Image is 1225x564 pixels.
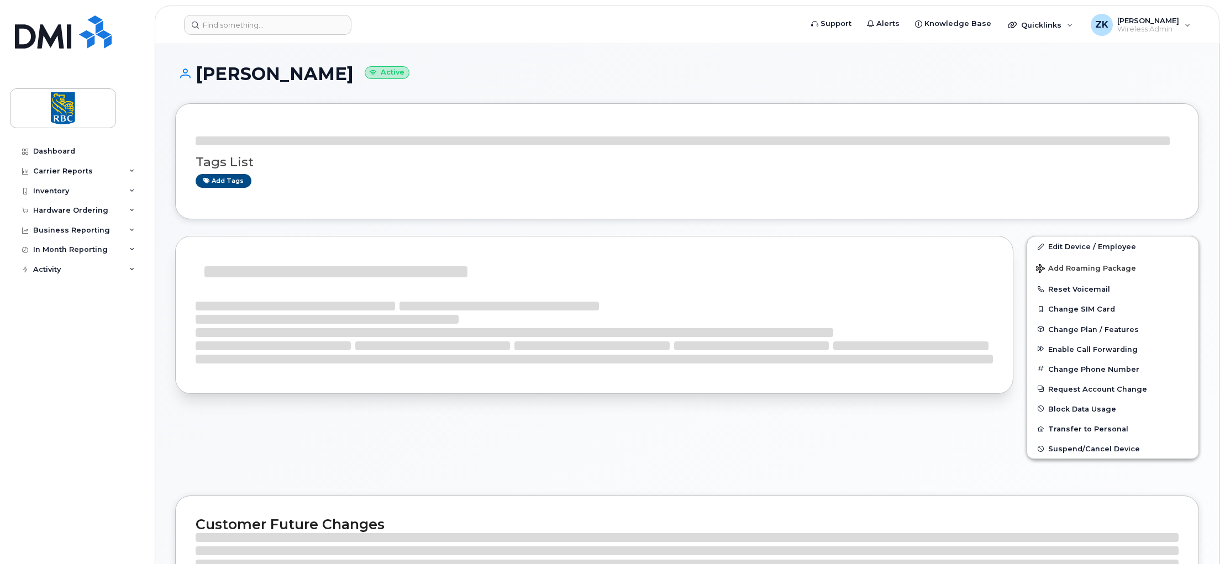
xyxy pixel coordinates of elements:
button: Request Account Change [1027,379,1198,399]
button: Enable Call Forwarding [1027,339,1198,359]
small: Active [365,66,409,79]
button: Change Plan / Features [1027,319,1198,339]
button: Transfer to Personal [1027,419,1198,439]
span: Enable Call Forwarding [1048,345,1138,353]
button: Suspend/Cancel Device [1027,439,1198,458]
button: Change Phone Number [1027,359,1198,379]
h3: Tags List [196,155,1179,169]
button: Reset Voicemail [1027,279,1198,299]
span: Change Plan / Features [1048,325,1139,333]
a: Edit Device / Employee [1027,236,1198,256]
span: Suspend/Cancel Device [1048,445,1140,453]
h2: Customer Future Changes [196,516,1179,533]
button: Change SIM Card [1027,299,1198,319]
button: Add Roaming Package [1027,256,1198,279]
button: Block Data Usage [1027,399,1198,419]
h1: [PERSON_NAME] [175,64,1199,83]
span: Add Roaming Package [1036,264,1136,275]
a: Add tags [196,174,251,188]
